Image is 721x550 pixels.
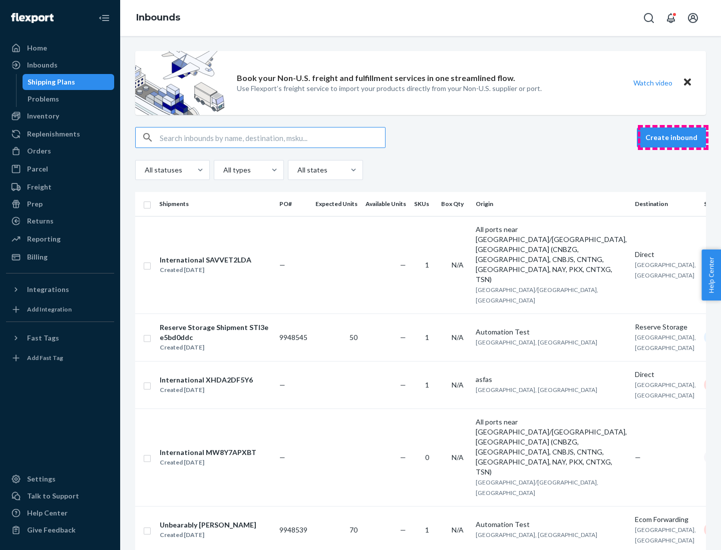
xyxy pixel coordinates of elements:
button: Give Feedback [6,522,114,538]
span: [GEOGRAPHIC_DATA], [GEOGRAPHIC_DATA] [476,338,597,346]
div: International SAVVET2LDA [160,255,251,265]
div: Settings [27,474,56,484]
img: Flexport logo [11,13,54,23]
div: Direct [635,249,696,259]
div: International MW8Y7APXBT [160,447,256,457]
button: Create inbound [637,127,706,147]
div: Inbounds [27,60,58,70]
span: [GEOGRAPHIC_DATA], [GEOGRAPHIC_DATA] [635,333,696,351]
button: Integrations [6,281,114,297]
th: Box Qty [437,192,472,216]
span: 0 [425,453,429,461]
button: Open Search Box [639,8,659,28]
a: Parcel [6,161,114,177]
th: SKUs [410,192,437,216]
th: Destination [631,192,700,216]
a: Prep [6,196,114,212]
span: N/A [452,453,464,461]
a: Help Center [6,505,114,521]
td: 9948545 [275,313,311,361]
th: Shipments [155,192,275,216]
div: Prep [27,199,43,209]
span: 1 [425,380,429,389]
div: Direct [635,369,696,379]
div: Problems [28,94,59,104]
a: Inventory [6,108,114,124]
a: Add Integration [6,301,114,317]
div: Add Integration [27,305,72,313]
th: PO# [275,192,311,216]
button: Watch video [627,75,679,90]
input: All statuses [144,165,145,175]
span: 70 [349,525,357,534]
div: asfas [476,374,627,384]
span: 1 [425,333,429,341]
a: Billing [6,249,114,265]
span: N/A [452,260,464,269]
p: Book your Non-U.S. freight and fulfillment services in one streamlined flow. [237,72,515,84]
span: N/A [452,380,464,389]
span: [GEOGRAPHIC_DATA]/[GEOGRAPHIC_DATA], [GEOGRAPHIC_DATA] [476,286,598,304]
div: All ports near [GEOGRAPHIC_DATA]/[GEOGRAPHIC_DATA], [GEOGRAPHIC_DATA] (CNBZG, [GEOGRAPHIC_DATA], ... [476,224,627,284]
button: Close [681,75,694,90]
th: Available Units [362,192,410,216]
input: All states [296,165,297,175]
div: Parcel [27,164,48,174]
button: Close Navigation [94,8,114,28]
div: Help Center [27,508,68,518]
div: Billing [27,252,48,262]
div: Shipping Plans [28,77,75,87]
a: Freight [6,179,114,195]
a: Add Fast Tag [6,350,114,366]
span: — [279,260,285,269]
a: Replenishments [6,126,114,142]
p: Use Flexport’s freight service to import your products directly from your Non-U.S. supplier or port. [237,83,542,93]
a: Returns [6,213,114,229]
a: Reporting [6,231,114,247]
span: — [400,260,406,269]
div: Reporting [27,234,61,244]
input: Search inbounds by name, destination, msku... [160,127,385,147]
div: Created [DATE] [160,530,256,540]
th: Expected Units [311,192,362,216]
div: International XHDA2DF5Y6 [160,375,253,385]
div: Returns [27,216,54,226]
div: Inventory [27,111,59,121]
span: — [400,380,406,389]
div: Freight [27,182,52,192]
span: [GEOGRAPHIC_DATA], [GEOGRAPHIC_DATA] [635,381,696,399]
div: Add Fast Tag [27,353,63,362]
a: Orders [6,143,114,159]
div: Reserve Storage [635,322,696,332]
a: Inbounds [136,12,180,23]
span: [GEOGRAPHIC_DATA], [GEOGRAPHIC_DATA] [476,386,597,393]
span: [GEOGRAPHIC_DATA]/[GEOGRAPHIC_DATA], [GEOGRAPHIC_DATA] [476,478,598,496]
div: Reserve Storage Shipment STI3ee5bd0ddc [160,322,271,342]
div: Ecom Forwarding [635,514,696,524]
div: All ports near [GEOGRAPHIC_DATA]/[GEOGRAPHIC_DATA], [GEOGRAPHIC_DATA] (CNBZG, [GEOGRAPHIC_DATA], ... [476,417,627,477]
div: Automation Test [476,519,627,529]
span: — [400,333,406,341]
a: Problems [23,91,115,107]
span: [GEOGRAPHIC_DATA], [GEOGRAPHIC_DATA] [476,531,597,538]
a: Settings [6,471,114,487]
a: Talk to Support [6,488,114,504]
div: Give Feedback [27,525,76,535]
button: Open notifications [661,8,681,28]
div: Talk to Support [27,491,79,501]
span: — [400,525,406,534]
span: — [635,453,641,461]
button: Open account menu [683,8,703,28]
span: 50 [349,333,357,341]
a: Home [6,40,114,56]
div: Automation Test [476,327,627,337]
span: 1 [425,525,429,534]
div: Created [DATE] [160,457,256,467]
th: Origin [472,192,631,216]
div: Replenishments [27,129,80,139]
span: 1 [425,260,429,269]
span: N/A [452,525,464,534]
div: Integrations [27,284,69,294]
div: Home [27,43,47,53]
ol: breadcrumbs [128,3,188,32]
